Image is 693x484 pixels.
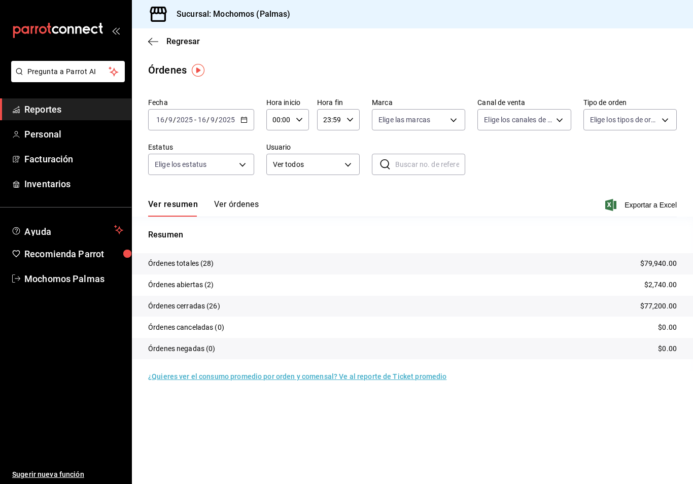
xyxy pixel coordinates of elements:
input: -- [210,116,215,124]
p: Órdenes negadas (0) [148,343,216,354]
span: Inventarios [24,177,123,191]
span: Facturación [24,152,123,166]
input: -- [168,116,173,124]
span: - [194,116,196,124]
button: Exportar a Excel [607,199,677,211]
input: Buscar no. de referencia [395,154,465,175]
span: Elige los canales de venta [484,115,552,125]
input: ---- [176,116,193,124]
input: -- [156,116,165,124]
label: Hora inicio [266,99,309,106]
label: Canal de venta [477,99,571,106]
button: Ver órdenes [214,199,259,217]
p: $0.00 [658,343,677,354]
a: Pregunta a Parrot AI [7,74,125,84]
h3: Sucursal: Mochomos (Palmas) [168,8,291,20]
p: Órdenes abiertas (2) [148,280,214,290]
span: Personal [24,127,123,141]
span: Sugerir nueva función [12,469,123,480]
span: Ver todos [273,159,341,170]
button: Ver resumen [148,199,198,217]
span: Recomienda Parrot [24,247,123,261]
p: Órdenes cerradas (26) [148,301,220,312]
p: Órdenes canceladas (0) [148,322,224,333]
span: Reportes [24,102,123,116]
input: -- [197,116,206,124]
p: Órdenes totales (28) [148,258,214,269]
label: Estatus [148,144,254,151]
p: $2,740.00 [644,280,677,290]
span: / [173,116,176,124]
span: Regresar [166,37,200,46]
label: Tipo de orden [583,99,677,106]
span: / [165,116,168,124]
div: Órdenes [148,62,187,78]
span: Elige los estatus [155,159,206,169]
label: Hora fin [317,99,360,106]
span: / [215,116,218,124]
span: Elige los tipos de orden [590,115,658,125]
input: ---- [218,116,235,124]
label: Marca [372,99,465,106]
p: Resumen [148,229,677,241]
span: Ayuda [24,224,110,236]
img: Tooltip marker [192,64,204,77]
button: Regresar [148,37,200,46]
p: $77,200.00 [640,301,677,312]
div: navigation tabs [148,199,259,217]
span: / [206,116,210,124]
button: open_drawer_menu [112,26,120,34]
label: Usuario [266,144,360,151]
p: $0.00 [658,322,677,333]
button: Pregunta a Parrot AI [11,61,125,82]
span: Pregunta a Parrot AI [27,66,109,77]
label: Fecha [148,99,254,106]
p: $79,940.00 [640,258,677,269]
span: Elige las marcas [378,115,430,125]
a: ¿Quieres ver el consumo promedio por orden y comensal? Ve al reporte de Ticket promedio [148,372,446,381]
span: Mochomos Palmas [24,272,123,286]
